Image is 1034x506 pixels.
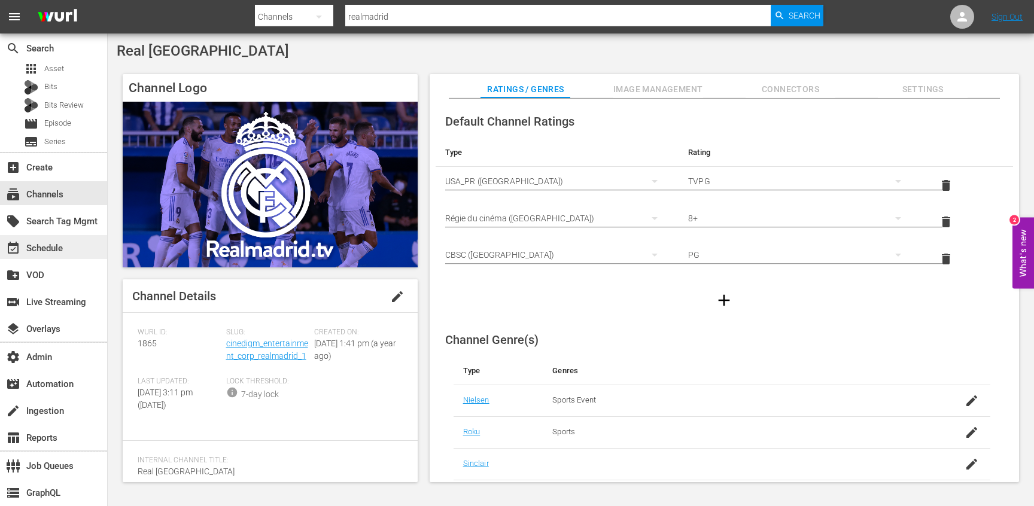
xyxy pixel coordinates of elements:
div: PG [688,238,912,272]
div: Bits Review [24,98,38,112]
span: Search [6,41,20,56]
th: Rating [679,138,922,167]
span: Default Channel Ratings [445,114,574,129]
table: simple table [436,138,1013,278]
div: 7-day lock [241,388,279,401]
th: Type [436,138,679,167]
span: Automation [6,377,20,391]
a: cinedigm_entertainment_corp_realmadrid_1 [226,339,308,361]
span: Channel Genre(s) [445,333,539,347]
span: Last Updated: [138,377,220,386]
a: Roku [463,427,480,436]
span: Series [24,135,38,149]
span: Channel Details [132,289,216,303]
span: Bits [44,81,57,93]
span: Created On: [314,328,397,337]
div: Régie du cinéma ([GEOGRAPHIC_DATA]) [445,202,669,235]
span: Reports [6,431,20,445]
div: Bits [24,80,38,95]
div: CBSC ([GEOGRAPHIC_DATA]) [445,238,669,272]
span: [DATE] 1:41 pm (a year ago) [314,339,396,361]
span: Ratings / Genres [480,82,570,97]
img: ans4CAIJ8jUAAAAAAAAAAAAAAAAAAAAAAAAgQb4GAAAAAAAAAAAAAAAAAAAAAAAAJMjXAAAAAAAAAAAAAAAAAAAAAAAAgAT5G... [29,3,86,31]
span: info [226,386,238,398]
span: Search Tag Mgmt [6,214,20,228]
span: Overlays [6,322,20,336]
span: edit [390,289,405,304]
button: edit [383,282,412,311]
span: Connectors [746,82,835,97]
span: GraphQL [6,486,20,500]
a: Nielsen [463,395,489,404]
span: delete [939,215,953,229]
span: Asset [24,62,38,76]
span: Slug: [226,328,309,337]
span: Live Streaming [6,295,20,309]
span: Bits Review [44,99,84,111]
span: Create [6,160,20,175]
span: Real [GEOGRAPHIC_DATA] [138,467,235,476]
span: Search [789,5,820,26]
span: Ingestion [6,404,20,418]
div: TVPG [688,164,912,198]
span: Schedule [6,241,20,255]
span: 1865 [138,339,157,348]
span: Channels [6,187,20,202]
a: Sinclair [463,459,489,468]
img: Real Madrid [123,102,418,267]
div: USA_PR ([GEOGRAPHIC_DATA]) [445,164,669,198]
button: Open Feedback Widget [1012,218,1034,289]
div: 2 [1009,215,1019,225]
button: delete [932,208,960,236]
span: Job Queues [6,459,20,473]
span: [DATE] 3:11 pm ([DATE]) [138,388,193,410]
h4: Channel Logo [123,74,418,102]
a: Sign Out [992,12,1023,22]
th: Genres [543,356,930,385]
span: Episode [44,117,71,129]
span: Asset [44,63,64,75]
span: Episode [24,117,38,131]
th: Type [454,356,543,385]
span: delete [939,178,953,193]
span: Image Management [613,82,703,97]
span: menu [7,10,22,24]
div: 8+ [688,202,912,235]
span: Real [GEOGRAPHIC_DATA] [117,42,289,59]
span: Wurl ID: [138,328,220,337]
span: Settings [878,82,968,97]
span: Series [44,136,66,148]
button: delete [932,245,960,273]
button: delete [932,171,960,200]
span: Admin [6,350,20,364]
span: VOD [6,268,20,282]
span: delete [939,252,953,266]
span: Lock Threshold: [226,377,309,386]
button: Search [771,5,823,26]
span: Internal Channel Title: [138,456,397,465]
